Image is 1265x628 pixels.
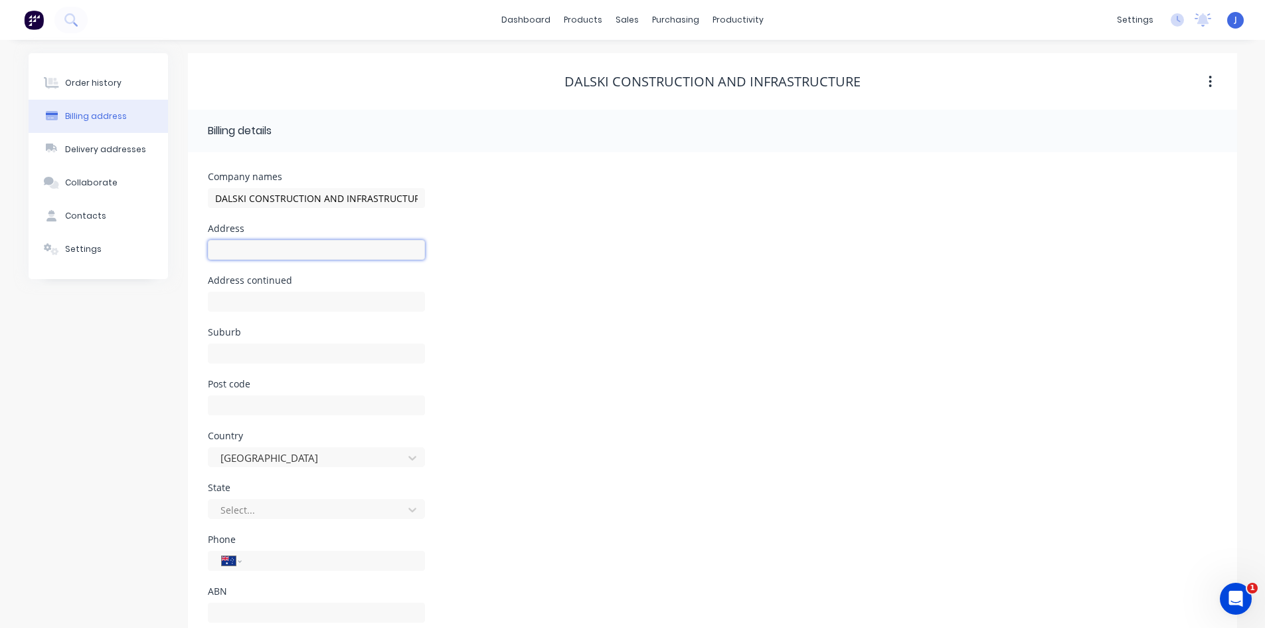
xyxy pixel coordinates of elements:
[1220,583,1252,615] iframe: Intercom live chat
[29,166,168,199] button: Collaborate
[495,10,557,30] a: dashboard
[208,123,272,139] div: Billing details
[29,100,168,133] button: Billing address
[208,587,425,596] div: ABN
[609,10,645,30] div: sales
[29,199,168,233] button: Contacts
[208,172,425,181] div: Company names
[208,483,425,492] div: State
[208,224,425,233] div: Address
[65,144,146,156] div: Delivery addresses
[65,243,102,255] div: Settings
[65,77,122,89] div: Order history
[24,10,44,30] img: Factory
[65,210,106,222] div: Contacts
[29,66,168,100] button: Order history
[208,431,425,441] div: Country
[1234,14,1237,26] span: J
[208,535,425,544] div: Phone
[645,10,706,30] div: purchasing
[706,10,770,30] div: productivity
[65,177,118,189] div: Collaborate
[29,133,168,166] button: Delivery addresses
[208,328,425,337] div: Suburb
[1247,583,1258,593] span: 1
[29,233,168,266] button: Settings
[65,110,127,122] div: Billing address
[564,74,861,90] div: DALSKI CONSTRUCTION AND INFRASTRUCTURE
[208,379,425,389] div: Post code
[1110,10,1160,30] div: settings
[557,10,609,30] div: products
[208,276,425,285] div: Address continued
